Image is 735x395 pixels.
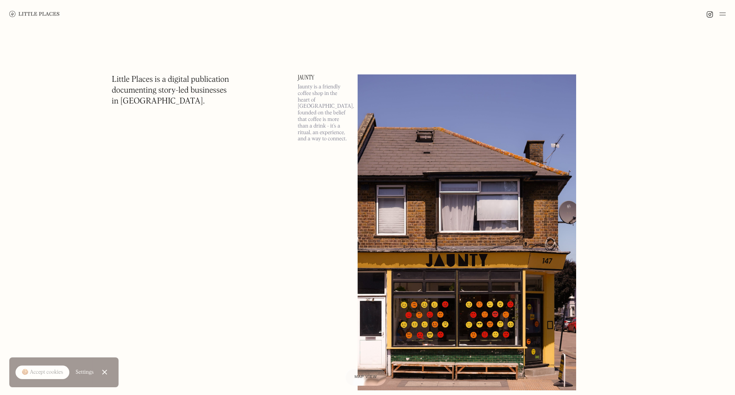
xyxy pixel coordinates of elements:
[22,369,63,376] div: 🍪 Accept cookies
[15,366,69,379] a: 🍪 Accept cookies
[345,369,386,386] a: Map view
[97,364,112,380] a: Close Cookie Popup
[298,84,348,142] p: Jaunty is a friendly coffee shop in the heart of [GEOGRAPHIC_DATA], founded on the belief that co...
[355,375,377,379] span: Map view
[358,74,576,390] img: Jaunty
[76,364,94,381] a: Settings
[298,74,348,81] a: Jaunty
[112,74,229,107] h1: Little Places is a digital publication documenting story-led businesses in [GEOGRAPHIC_DATA].
[76,369,94,375] div: Settings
